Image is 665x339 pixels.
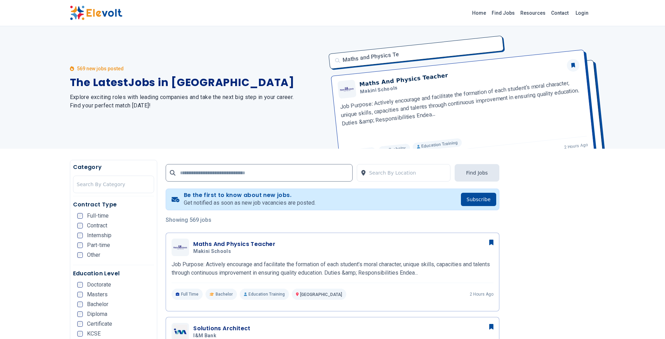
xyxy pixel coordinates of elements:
img: Elevolt [70,6,122,20]
h5: Contract Type [73,200,154,209]
p: Get notified as soon as new job vacancies are posted. [184,199,316,207]
a: Resources [518,7,548,19]
input: Internship [77,233,83,238]
input: Part-time [77,242,83,248]
h1: The Latest Jobs in [GEOGRAPHIC_DATA] [70,76,324,89]
p: 2 hours ago [470,291,493,297]
input: KCSE [77,331,83,337]
a: Login [571,6,593,20]
h4: Be the first to know about new jobs. [184,192,316,199]
button: Find Jobs [455,164,499,182]
p: Full Time [172,289,203,300]
img: I&M Bank [173,325,187,339]
span: Bachelor [87,302,108,307]
button: Subscribe [461,193,496,206]
span: [GEOGRAPHIC_DATA] [300,292,342,297]
span: Makini Schools [193,248,231,255]
span: Diploma [87,311,107,317]
input: Bachelor [77,302,83,307]
span: Contract [87,223,107,228]
input: Certificate [77,321,83,327]
a: Find Jobs [489,7,518,19]
a: Contact [548,7,571,19]
p: Showing 569 jobs [166,216,499,224]
h5: Category [73,163,154,171]
span: Masters [87,292,108,297]
p: Job Purpose: Actively encourage and facilitate the formation of each student’s moral character, u... [172,260,493,277]
input: Diploma [77,311,83,317]
span: Other [87,252,100,258]
h2: Explore exciting roles with leading companies and take the next big step in your career. Find you... [70,93,324,110]
p: 569 new jobs posted [77,65,124,72]
input: Masters [77,292,83,297]
h5: Education Level [73,269,154,278]
a: Home [469,7,489,19]
input: Other [77,252,83,258]
input: Full-time [77,213,83,219]
h3: Maths And Physics Teacher [193,240,275,248]
span: Part-time [87,242,110,248]
h3: Solutions Architect [193,324,251,333]
p: Education Training [240,289,289,300]
img: Makini Schools [173,245,187,250]
span: KCSE [87,331,101,337]
a: Makini SchoolsMaths And Physics TeacherMakini SchoolsJob Purpose: Actively encourage and facilita... [172,239,493,300]
input: Contract [77,223,83,228]
input: Doctorate [77,282,83,288]
span: Doctorate [87,282,111,288]
span: Bachelor [216,291,233,297]
span: Certificate [87,321,112,327]
span: Full-time [87,213,109,219]
span: Internship [87,233,111,238]
span: I&M Bank [193,333,216,339]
